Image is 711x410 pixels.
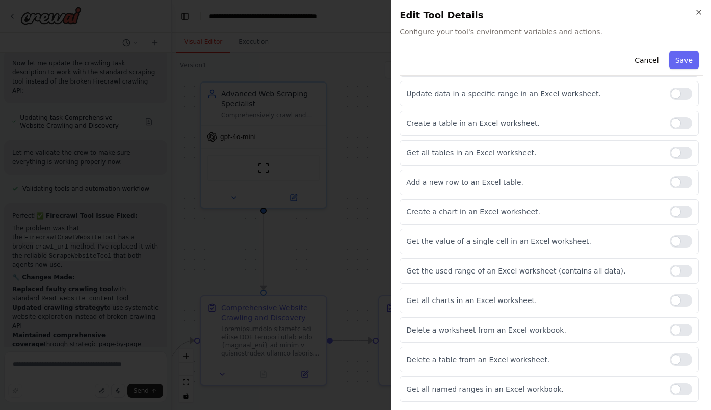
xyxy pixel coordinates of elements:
p: Get all tables in an Excel worksheet. [406,148,662,158]
p: Get all charts in an Excel worksheet. [406,295,662,306]
p: Delete a table from an Excel worksheet. [406,354,662,365]
button: Save [669,51,699,69]
p: Delete a worksheet from an Excel workbook. [406,325,662,335]
p: Add a new row to an Excel table. [406,177,662,187]
p: Create a chart in an Excel worksheet. [406,207,662,217]
span: Configure your tool's environment variables and actions. [400,26,703,37]
button: Cancel [628,51,665,69]
p: Get all named ranges in an Excel workbook. [406,384,662,394]
p: Create a table in an Excel worksheet. [406,118,662,128]
p: Update data in a specific range in an Excel worksheet. [406,89,662,99]
p: Get the used range of an Excel worksheet (contains all data). [406,266,662,276]
h2: Edit Tool Details [400,8,703,22]
p: Get the value of a single cell in an Excel worksheet. [406,236,662,247]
